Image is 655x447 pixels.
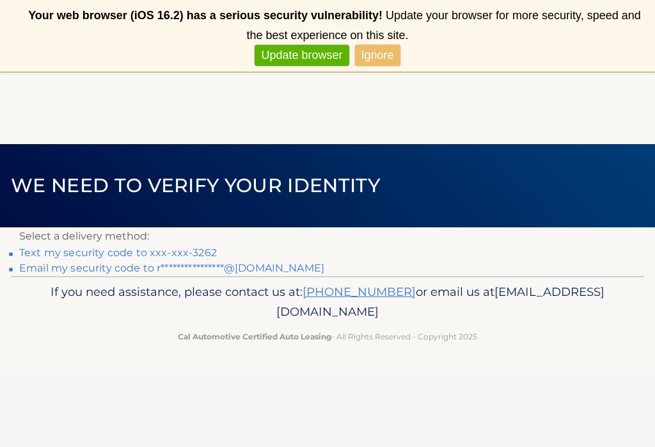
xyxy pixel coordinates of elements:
a: Ignore [355,45,400,66]
a: [PHONE_NUMBER] [303,284,416,299]
a: Text my security code to xxx-xxx-3262 [19,247,217,259]
p: - All Rights Reserved - Copyright 2025 [30,330,625,343]
span: We need to verify your identity [11,174,380,197]
b: Your web browser (iOS 16.2) has a serious security vulnerability! [28,9,383,22]
span: Update your browser for more security, speed and the best experience on this site. [246,9,640,42]
strong: Cal Automotive Certified Auto Leasing [178,332,331,341]
p: If you need assistance, please contact us at: or email us at [30,282,625,323]
p: Select a delivery method: [19,227,636,245]
a: Update browser [255,45,349,66]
